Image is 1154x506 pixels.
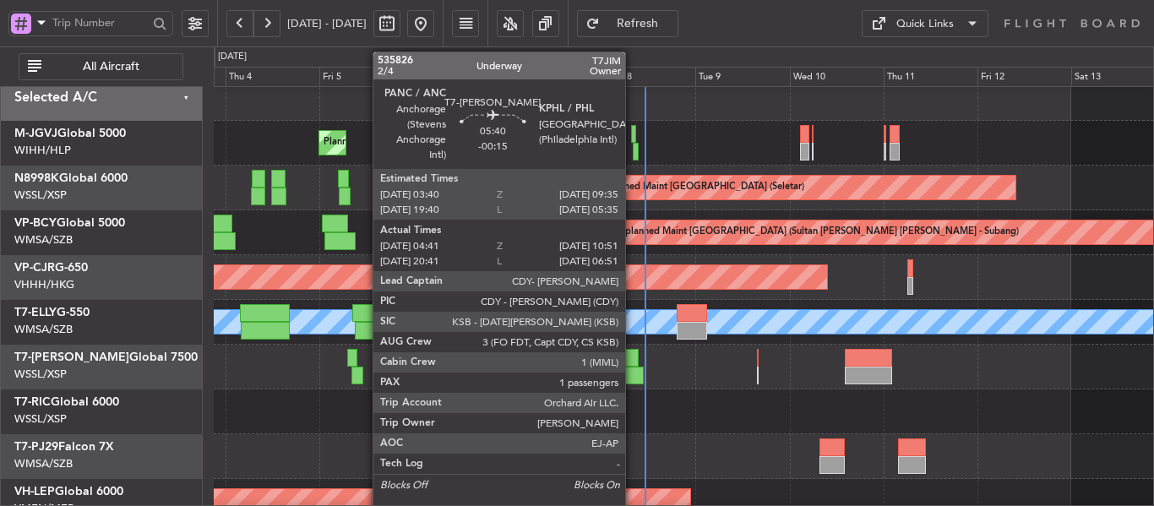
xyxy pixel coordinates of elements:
[14,441,114,453] a: T7-PJ29Falcon 7X
[14,351,129,363] span: T7-[PERSON_NAME]
[45,61,177,73] span: All Aircraft
[14,217,125,229] a: VP-BCYGlobal 5000
[14,128,126,139] a: M-JGVJGlobal 5000
[14,307,90,318] a: T7-ELLYG-550
[414,67,508,87] div: Sat 6
[14,232,73,248] a: WMSA/SZB
[977,67,1071,87] div: Fri 12
[52,10,148,35] input: Trip Number
[577,10,678,37] button: Refresh
[613,220,1019,245] div: Unplanned Maint [GEOGRAPHIC_DATA] (Sultan [PERSON_NAME] [PERSON_NAME] - Subang)
[14,322,73,337] a: WMSA/SZB
[14,396,51,408] span: T7-RIC
[790,67,884,87] div: Wed 10
[226,67,319,87] div: Thu 4
[14,396,119,408] a: T7-RICGlobal 6000
[14,277,74,292] a: VHHH/HKG
[14,367,67,382] a: WSSL/XSP
[14,456,73,471] a: WMSA/SZB
[324,130,522,155] div: Planned Maint [GEOGRAPHIC_DATA] (Seletar)
[319,67,413,87] div: Fri 5
[14,172,59,184] span: N8998K
[14,486,55,498] span: VH-LEP
[695,67,789,87] div: Tue 9
[862,10,988,37] button: Quick Links
[14,262,88,274] a: VP-CJRG-650
[603,18,672,30] span: Refresh
[508,67,601,87] div: Sun 7
[19,53,183,80] button: All Aircraft
[14,441,58,453] span: T7-PJ29
[14,411,67,427] a: WSSL/XSP
[14,172,128,184] a: N8998KGlobal 6000
[601,67,695,87] div: Mon 8
[606,175,804,200] div: Planned Maint [GEOGRAPHIC_DATA] (Seletar)
[896,16,954,33] div: Quick Links
[14,262,55,274] span: VP-CJR
[14,217,57,229] span: VP-BCY
[14,307,57,318] span: T7-ELLY
[14,143,71,158] a: WIHH/HLP
[14,128,57,139] span: M-JGVJ
[14,188,67,203] a: WSSL/XSP
[287,16,367,31] span: [DATE] - [DATE]
[218,50,247,64] div: [DATE]
[14,486,123,498] a: VH-LEPGlobal 6000
[884,67,977,87] div: Thu 11
[14,351,198,363] a: T7-[PERSON_NAME]Global 7500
